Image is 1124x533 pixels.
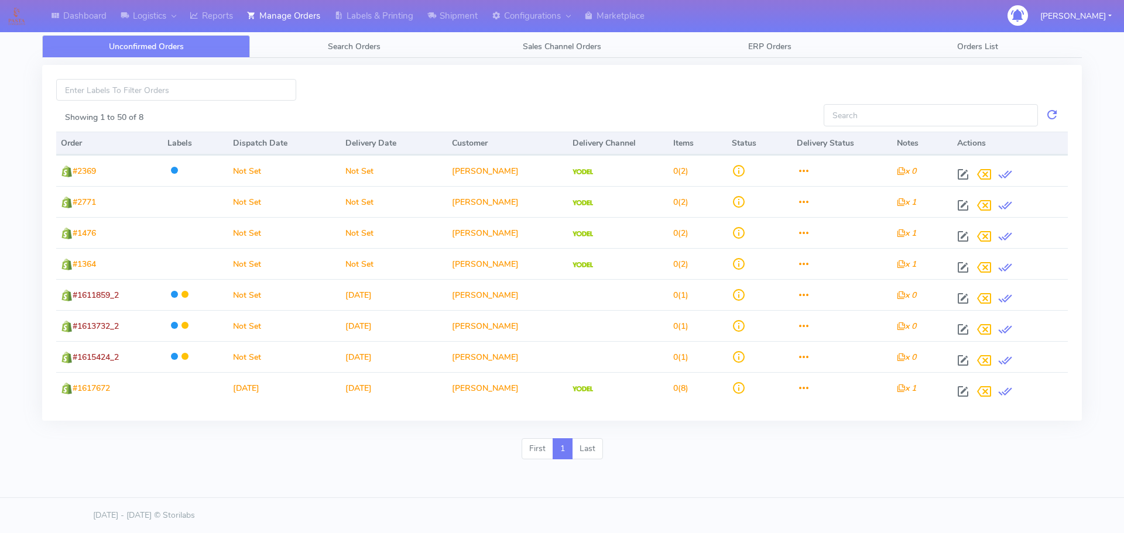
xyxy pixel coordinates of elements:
td: [PERSON_NAME] [447,372,568,403]
span: #2369 [73,166,96,177]
img: Yodel [573,262,593,268]
span: (2) [673,228,688,239]
input: Search [824,104,1038,126]
th: Order [56,132,163,155]
th: Items [669,132,727,155]
span: #1364 [73,259,96,270]
span: (2) [673,197,688,208]
td: [PERSON_NAME] [447,155,568,186]
td: Not Set [228,279,341,310]
span: 0 [673,352,678,363]
td: Not Set [341,248,447,279]
span: #1476 [73,228,96,239]
td: [DATE] [341,310,447,341]
span: #1617672 [73,383,110,394]
th: Customer [447,132,568,155]
td: Not Set [228,186,341,217]
td: Not Set [228,155,341,186]
span: 0 [673,259,678,270]
span: (2) [673,166,688,177]
span: Sales Channel Orders [523,41,601,52]
th: Dispatch Date [228,132,341,155]
a: 1 [553,438,573,459]
th: Delivery Channel [568,132,668,155]
th: Status [727,132,792,155]
td: [PERSON_NAME] [447,341,568,372]
th: Notes [892,132,952,155]
td: [PERSON_NAME] [447,248,568,279]
i: x 0 [897,166,916,177]
span: #1613732_2 [73,321,119,332]
td: Not Set [341,155,447,186]
span: 0 [673,321,678,332]
i: x 1 [897,259,916,270]
span: 0 [673,228,678,239]
td: [DATE] [341,279,447,310]
i: x 1 [897,197,916,208]
i: x 1 [897,228,916,239]
td: [DATE] [341,341,447,372]
th: Delivery Date [341,132,447,155]
th: Actions [952,132,1068,155]
span: #1615424_2 [73,352,119,363]
span: Search Orders [328,41,381,52]
button: [PERSON_NAME] [1032,4,1120,28]
td: Not Set [228,248,341,279]
td: Not Set [228,341,341,372]
img: Yodel [573,200,593,206]
i: x 1 [897,383,916,394]
td: [PERSON_NAME] [447,279,568,310]
i: x 0 [897,290,916,301]
span: (1) [673,321,688,332]
span: #2771 [73,197,96,208]
span: ERP Orders [748,41,791,52]
span: 0 [673,166,678,177]
td: Not Set [341,186,447,217]
img: Yodel [573,169,593,175]
td: [PERSON_NAME] [447,310,568,341]
i: x 0 [897,352,916,363]
span: 0 [673,383,678,394]
td: [PERSON_NAME] [447,186,568,217]
td: Not Set [228,217,341,248]
td: [DATE] [341,372,447,403]
span: 0 [673,197,678,208]
span: (8) [673,383,688,394]
img: Yodel [573,231,593,237]
td: Not Set [341,217,447,248]
span: (1) [673,290,688,301]
span: 0 [673,290,678,301]
span: Unconfirmed Orders [109,41,184,52]
label: Showing 1 to 50 of 8 [65,111,143,123]
span: (1) [673,352,688,363]
span: #1611859_2 [73,290,119,301]
span: (2) [673,259,688,270]
td: Not Set [228,310,341,341]
i: x 0 [897,321,916,332]
th: Delivery Status [792,132,892,155]
span: Orders List [957,41,998,52]
th: Labels [163,132,228,155]
td: [PERSON_NAME] [447,217,568,248]
ul: Tabs [42,35,1082,58]
input: Enter Labels To Filter Orders [56,79,296,101]
img: Yodel [573,386,593,392]
td: [DATE] [228,372,341,403]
